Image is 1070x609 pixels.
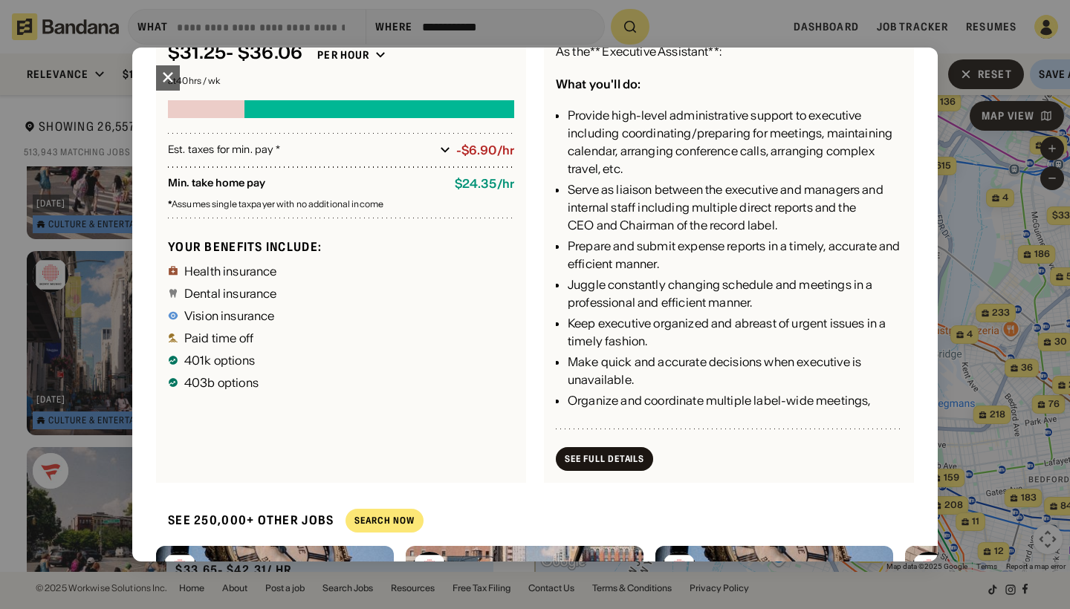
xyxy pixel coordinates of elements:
img: Sony Music Entertainment logo [661,552,697,587]
div: See 250,000+ other jobs [156,501,334,540]
div: Juggle constantly changing schedule and meetings in a professional and efficient manner. [568,276,902,311]
div: -$6.90/hr [456,143,514,157]
div: Min. take home pay [168,177,443,191]
div: Est. taxes for min. pay * [168,143,434,157]
img: Sony Music Entertainment logo [911,552,947,587]
img: Sony Music Entertainment logo [412,552,447,587]
div: Your benefits include: [168,239,514,255]
div: Prepare and submit expense reports in a timely, accurate and efficient manner. [568,237,902,273]
div: 403b options [184,377,259,388]
div: Serve as liaison between the executive and managers and internal staff including multiple direct ... [568,180,902,234]
div: As the** Executive Assistant**: [556,42,722,60]
div: Assumes single taxpayer with no additional income [168,200,514,209]
div: Make quick and accurate decisions when executive is unavailable. [568,353,902,388]
div: Health insurance [184,265,277,277]
div: Keep executive organized and abreast of urgent issues in a timely fashion. [568,314,902,350]
div: at 40 hrs / wk [168,76,514,85]
div: Vision insurance [184,310,275,322]
div: Organize and coordinate multiple label-wide meetings, materials, reports, etc. [568,391,902,427]
div: Provide high-level administrative support to executive including coordinating/preparing for meeti... [568,106,902,178]
div: See Full Details [565,455,644,463]
div: Search Now [354,516,415,525]
div: Per hour [317,48,369,62]
div: $ 31.25 - $36.06 [168,42,302,64]
div: 401k options [184,354,255,366]
div: Paid time off [184,332,253,344]
div: What you'll do: [556,76,641,91]
div: Dental insurance [184,287,277,299]
div: $ 24.35 / hr [455,177,514,191]
img: Sony Music Entertainment logo [162,552,198,587]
